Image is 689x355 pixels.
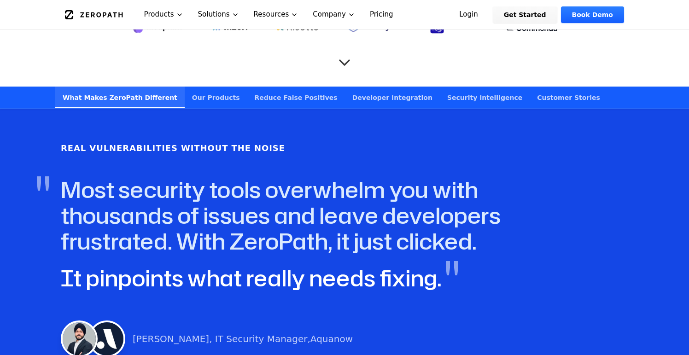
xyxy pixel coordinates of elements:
[335,49,354,67] button: Scroll to next section
[247,87,345,108] a: Reduce False Positives
[35,169,51,214] span: "
[185,87,247,108] a: Our Products
[448,6,489,23] a: Login
[61,142,285,155] h6: Real Vulnerabilities Without the Noise
[444,254,460,298] span: "
[561,6,624,23] a: Book Demo
[133,332,353,345] p: [PERSON_NAME], IT Security Manager,
[310,333,353,344] a: Aquanow
[493,6,557,23] a: Get Started
[55,87,185,108] a: What Makes ZeroPath Different
[61,177,591,254] h4: Most security tools overwhelm you with thousands of issues and leave developers frustrated. With ...
[345,87,440,108] a: Developer Integration
[440,87,530,108] a: Security Intelligence
[61,262,441,293] span: It pinpoints what really needs fixing.
[530,87,607,108] a: Customer Stories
